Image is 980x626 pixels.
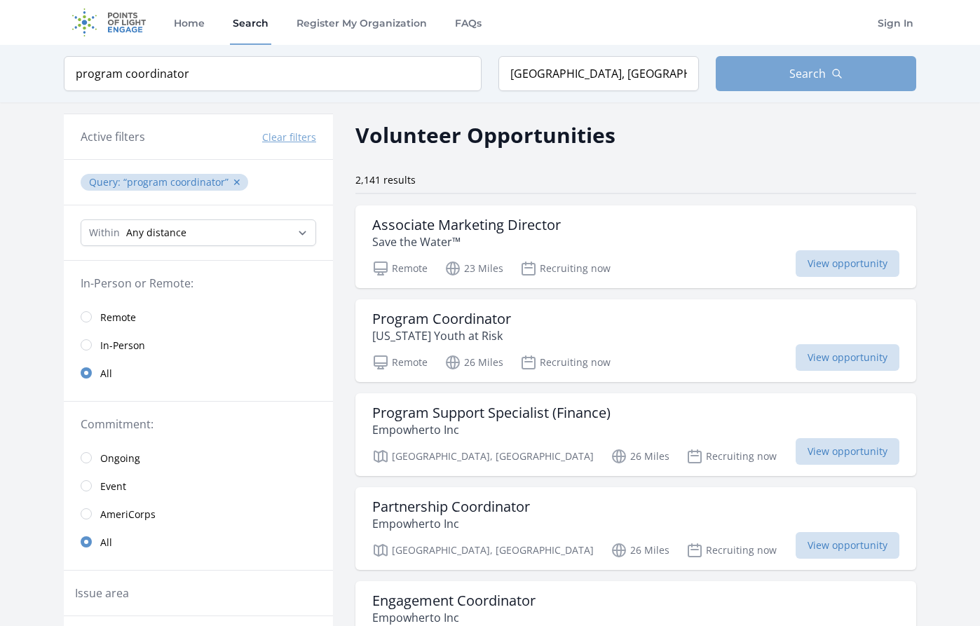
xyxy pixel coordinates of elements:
h3: Program Support Specialist (Finance) [372,404,611,421]
p: Recruiting now [520,260,611,277]
p: Recruiting now [686,542,777,559]
span: View opportunity [796,344,899,371]
h3: Program Coordinator [372,311,511,327]
h3: Engagement Coordinator [372,592,536,609]
a: Program Support Specialist (Finance) Empowherto Inc [GEOGRAPHIC_DATA], [GEOGRAPHIC_DATA] 26 Miles... [355,393,916,476]
span: Remote [100,311,136,325]
legend: Commitment: [81,416,316,433]
span: AmeriCorps [100,508,156,522]
span: View opportunity [796,250,899,277]
p: Save the Water™ [372,233,561,250]
span: Event [100,479,126,494]
a: Partnership Coordinator Empowherto Inc [GEOGRAPHIC_DATA], [GEOGRAPHIC_DATA] 26 Miles Recruiting n... [355,487,916,570]
span: View opportunity [796,532,899,559]
q: program coordinator [123,175,229,189]
p: [US_STATE] Youth at Risk [372,327,511,344]
p: [GEOGRAPHIC_DATA], [GEOGRAPHIC_DATA] [372,448,594,465]
legend: Issue area [75,585,129,601]
h3: Associate Marketing Director [372,217,561,233]
a: In-Person [64,331,333,359]
span: 2,141 results [355,173,416,186]
p: Empowherto Inc [372,515,530,532]
p: Empowherto Inc [372,421,611,438]
span: Ongoing [100,451,140,465]
select: Search Radius [81,219,316,246]
a: AmeriCorps [64,500,333,528]
span: View opportunity [796,438,899,465]
span: All [100,367,112,381]
input: Keyword [64,56,482,91]
span: All [100,536,112,550]
p: Remote [372,260,428,277]
p: 26 Miles [444,354,503,371]
a: Remote [64,303,333,331]
p: Remote [372,354,428,371]
span: Search [789,65,826,82]
input: Location [498,56,699,91]
legend: In-Person or Remote: [81,275,316,292]
h3: Active filters [81,128,145,145]
p: 26 Miles [611,448,669,465]
p: Recruiting now [520,354,611,371]
a: Ongoing [64,444,333,472]
a: Program Coordinator [US_STATE] Youth at Risk Remote 26 Miles Recruiting now View opportunity [355,299,916,382]
a: Associate Marketing Director Save the Water™ Remote 23 Miles Recruiting now View opportunity [355,205,916,288]
p: 26 Miles [611,542,669,559]
p: 23 Miles [444,260,503,277]
a: All [64,528,333,556]
p: Recruiting now [686,448,777,465]
p: Empowherto Inc [372,609,536,626]
h3: Partnership Coordinator [372,498,530,515]
a: All [64,359,333,387]
button: Clear filters [262,130,316,144]
button: Search [716,56,916,91]
h2: Volunteer Opportunities [355,119,615,151]
span: In-Person [100,339,145,353]
p: [GEOGRAPHIC_DATA], [GEOGRAPHIC_DATA] [372,542,594,559]
span: Query : [89,175,123,189]
a: Event [64,472,333,500]
button: ✕ [233,175,241,189]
